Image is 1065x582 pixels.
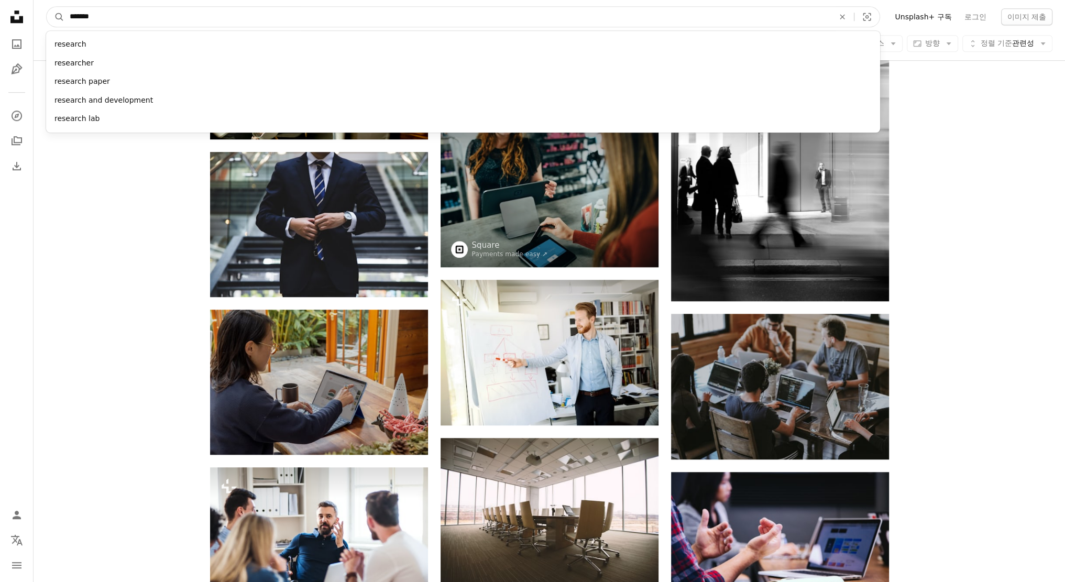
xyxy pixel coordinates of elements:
[958,8,993,25] a: 로그인
[6,105,27,126] a: 탐색
[831,7,854,27] button: 삭제
[46,91,880,110] div: research and development
[671,135,889,144] a: 건물을 향해 걸어가는 사람들의 회색조 사진
[472,250,548,258] a: Payments made easy ↗
[46,109,880,128] div: research lab
[6,130,27,151] a: 컬렉션
[210,219,428,229] a: 계단 근처에 서 있는 사람
[6,504,27,525] a: 로그인 / 가입
[210,310,428,455] img: 노트북을 사용하는 여자
[671,540,889,549] a: 사람 근처의 검은 스마트 폰
[854,7,880,27] button: 시각적 검색
[671,314,889,459] img: 랩톱 컴퓨터를 사용하는 사람들의 그룹
[441,190,658,199] a: 마그네틱 카드를 들고 있는 여자
[441,280,658,425] img: CEO가 직원들에게 플립차트로 설명하는 사업 계획
[210,377,428,387] a: 노트북을 사용하는 여자
[47,7,64,27] button: Unsplash 검색
[962,36,1052,52] button: 정렬 기준관련성
[441,122,658,267] img: 마그네틱 카드를 들고 있는 여자
[441,506,658,515] a: 회의실 안쪽에 타원형 갈색 나무로 되는 회의 테이블과 의자
[6,59,27,80] a: 일러스트
[46,54,880,73] div: researcher
[6,156,27,177] a: 다운로드 내역
[981,39,1034,49] span: 관련성
[6,555,27,576] button: 메뉴
[981,39,1012,48] span: 정렬 기준
[888,8,958,25] a: Unsplash+ 구독
[671,381,889,391] a: 랩톱 컴퓨터를 사용하는 사람들의 그룹
[210,152,428,297] img: 계단 근처에 서 있는 사람
[46,6,880,27] form: 사이트 전체에서 이미지 찾기
[925,39,940,48] span: 방향
[210,538,428,547] a: 휠체어를 탄 사업가와 동료들이 테이블에 둘러앉아 현대적인 사무실에서 일하고 있다.
[6,530,27,551] button: 언어
[907,36,958,52] button: 방향
[472,240,548,250] a: Square
[6,6,27,29] a: 홈 — Unsplash
[6,34,27,54] a: 사진
[441,347,658,357] a: CEO가 직원들에게 플립차트로 설명하는 사업 계획
[1001,8,1052,25] button: 이미지 제출
[451,241,468,258] img: Square의 프로필로 이동
[46,72,880,91] div: research paper
[46,35,880,54] div: research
